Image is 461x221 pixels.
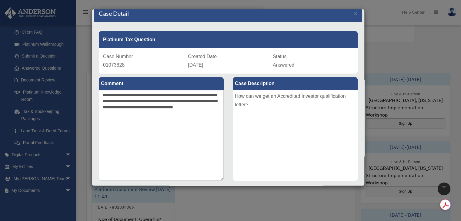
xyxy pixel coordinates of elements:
label: Comment [99,77,224,90]
div: Platinum Tax Question [99,31,358,48]
label: Case Description [233,77,358,90]
span: Created Date [188,54,217,59]
button: Close [354,10,358,16]
span: [DATE] [188,62,203,68]
span: Status [273,54,286,59]
div: How can we get an Accredited Investor qualification letter? [233,90,358,181]
span: Answered [273,62,294,68]
span: Case Number [103,54,133,59]
span: 01073828 [103,62,125,68]
span: × [354,10,358,17]
h4: Case Detail [99,9,129,18]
